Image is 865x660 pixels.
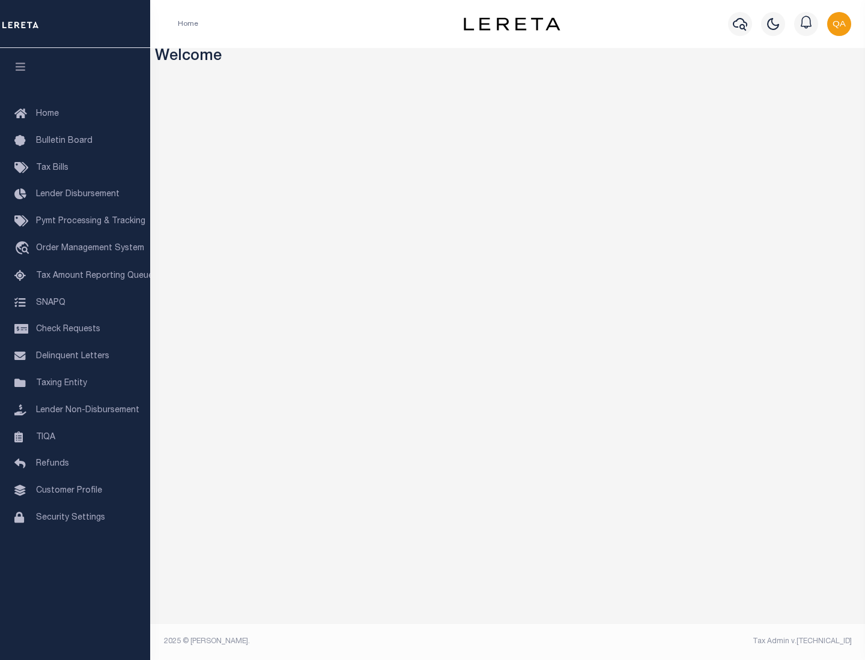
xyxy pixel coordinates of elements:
li: Home [178,19,198,29]
span: TIQA [36,433,55,441]
i: travel_explore [14,241,34,257]
span: Refunds [36,460,69,468]
span: Tax Bills [36,164,68,172]
span: Lender Disbursement [36,190,120,199]
span: Order Management System [36,244,144,253]
span: Lender Non-Disbursement [36,406,139,415]
img: logo-dark.svg [464,17,560,31]
div: 2025 © [PERSON_NAME]. [155,636,508,647]
span: Check Requests [36,325,100,334]
div: Tax Admin v.[TECHNICAL_ID] [517,636,852,647]
span: Bulletin Board [36,137,93,145]
span: Security Settings [36,514,105,522]
h3: Welcome [155,48,861,67]
span: Pymt Processing & Tracking [36,217,145,226]
img: svg+xml;base64,PHN2ZyB4bWxucz0iaHR0cDovL3d3dy53My5vcmcvMjAwMC9zdmciIHBvaW50ZXItZXZlbnRzPSJub25lIi... [827,12,851,36]
span: Delinquent Letters [36,352,109,361]
span: Taxing Entity [36,379,87,388]
span: SNAPQ [36,298,65,307]
span: Tax Amount Reporting Queue [36,272,153,280]
span: Home [36,110,59,118]
span: Customer Profile [36,487,102,495]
